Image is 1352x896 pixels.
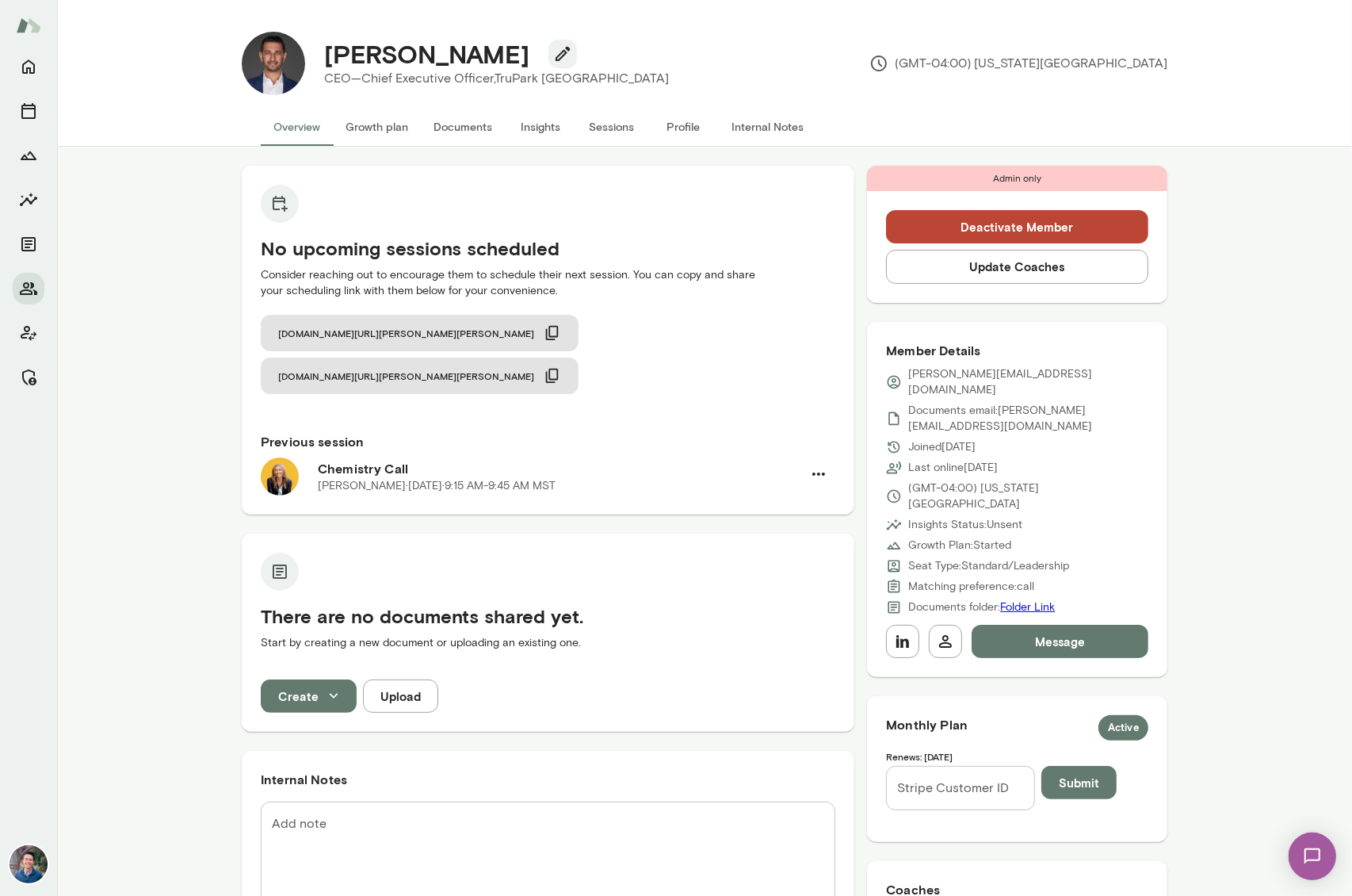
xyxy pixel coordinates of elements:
button: Growth Plan [13,140,44,171]
p: CEO—Chief Executive Officer, TruPark [GEOGRAPHIC_DATA] [324,69,669,88]
h6: Internal Notes [261,770,835,789]
h4: [PERSON_NAME] [324,39,529,69]
p: Consider reaching out to encourage them to schedule their next session. You can copy and share yo... [261,267,835,299]
p: Documents folder: [908,599,1055,615]
p: Last online [DATE] [908,460,998,476]
button: Overview [261,108,333,146]
span: [DOMAIN_NAME][URL][PERSON_NAME][PERSON_NAME] [278,327,534,339]
img: Aaron Alamary [242,32,305,95]
span: Active [1098,720,1148,736]
p: Matching preference: call [908,579,1034,595]
button: Internal Notes [719,108,816,146]
div: Admin only [867,166,1167,191]
h6: Previous session [261,432,835,451]
button: Growth plan [333,108,421,146]
button: Deactivate Member [886,210,1148,243]
span: [DOMAIN_NAME][URL][PERSON_NAME][PERSON_NAME] [278,370,534,382]
button: Upload [363,680,438,713]
p: Documents email: [PERSON_NAME][EMAIL_ADDRESS][DOMAIN_NAME] [908,403,1148,435]
button: Sessions [576,108,647,146]
button: Home [13,51,44,82]
button: Insights [505,108,576,146]
h6: Member Details [886,341,1148,360]
p: (GMT-04:00) [US_STATE][GEOGRAPHIC_DATA] [869,54,1167,73]
h5: No upcoming sessions scheduled [261,235,835,261]
p: Joined [DATE] [908,439,976,455]
button: [DOMAIN_NAME][URL][PERSON_NAME][PERSON_NAME] [261,358,579,394]
p: Start by creating a new document or uploading an existing one. [261,635,835,651]
p: Seat Type: Standard/Leadership [908,558,1069,574]
img: Alex Yu [10,845,48,883]
button: Profile [647,108,719,146]
button: Documents [13,228,44,260]
p: [PERSON_NAME][EMAIL_ADDRESS][DOMAIN_NAME] [908,366,1148,398]
h6: Monthly Plan [886,715,1148,741]
img: Mento [16,10,41,40]
button: Documents [421,108,505,146]
button: Client app [13,317,44,349]
p: Insights Status: Unsent [908,517,1022,533]
p: [PERSON_NAME] · [DATE] · 9:15 AM-9:45 AM MST [318,478,556,494]
button: Update Coaches [886,250,1148,283]
h6: Chemistry Call [318,459,802,478]
button: Manage [13,362,44,393]
button: [DOMAIN_NAME][URL][PERSON_NAME][PERSON_NAME] [261,315,579,351]
a: Folder Link [1000,600,1055,614]
p: Growth Plan: Started [908,538,1011,553]
button: Members [13,273,44,304]
button: Submit [1041,766,1117,799]
button: Create [261,680,357,713]
button: Sessions [13,95,44,127]
h5: There are no documents shared yet. [261,603,835,629]
span: Renews: [DATE] [886,751,953,762]
button: Message [972,625,1148,658]
p: (GMT-04:00) [US_STATE][GEOGRAPHIC_DATA] [908,481,1148,512]
button: Insights [13,184,44,216]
